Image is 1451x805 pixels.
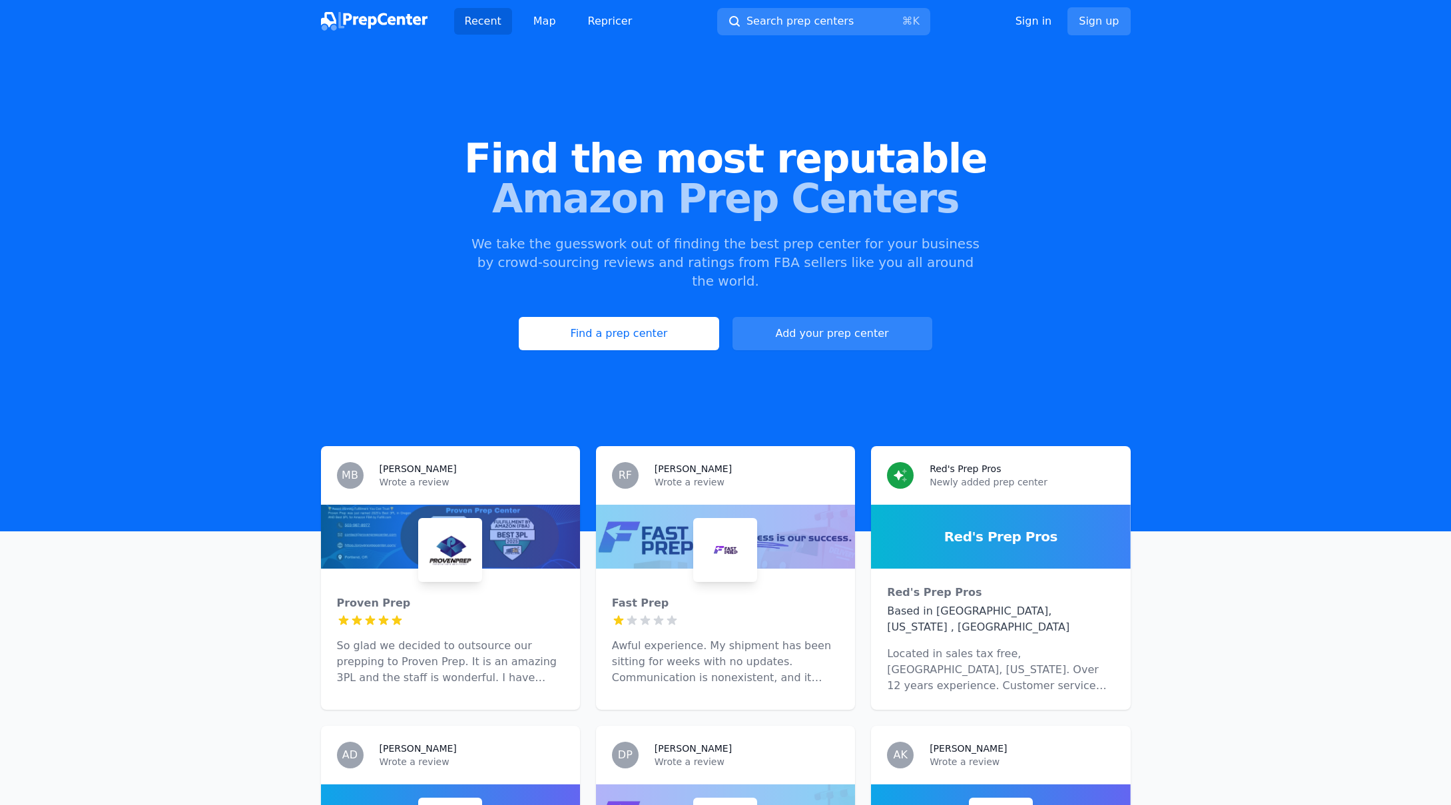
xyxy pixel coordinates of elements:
[655,755,839,768] p: Wrote a review
[454,8,512,35] a: Recent
[746,13,854,29] span: Search prep centers
[519,317,719,350] a: Find a prep center
[21,178,1430,218] span: Amazon Prep Centers
[893,750,907,760] span: AK
[696,521,754,579] img: Fast Prep
[944,527,1057,546] span: Red's Prep Pros
[930,475,1114,489] p: Newly added prep center
[380,755,564,768] p: Wrote a review
[930,755,1114,768] p: Wrote a review
[618,750,633,760] span: DP
[321,446,580,710] a: MB[PERSON_NAME]Wrote a reviewProven PrepProven PrepSo glad we decided to outsource our prepping t...
[887,603,1114,635] div: Based in [GEOGRAPHIC_DATA], [US_STATE] , [GEOGRAPHIC_DATA]
[321,12,428,31] img: PrepCenter
[912,15,920,27] kbd: K
[380,742,457,755] h3: [PERSON_NAME]
[930,462,1001,475] h3: Red's Prep Pros
[1016,13,1052,29] a: Sign in
[380,475,564,489] p: Wrote a review
[732,317,932,350] a: Add your prep center
[523,8,567,35] a: Map
[655,475,839,489] p: Wrote a review
[337,595,564,611] div: Proven Prep
[342,750,358,760] span: AD
[619,470,632,481] span: RF
[612,595,839,611] div: Fast Prep
[596,446,855,710] a: RF[PERSON_NAME]Wrote a reviewFast PrepFast PrepAwful experience. My shipment has been sitting for...
[655,742,732,755] h3: [PERSON_NAME]
[612,638,839,686] p: Awful experience. My shipment has been sitting for weeks with no updates. Communication is nonexi...
[337,638,564,686] p: So glad we decided to outsource our prepping to Proven Prep. It is an amazing 3PL and the staff i...
[655,462,732,475] h3: [PERSON_NAME]
[887,646,1114,694] p: Located in sales tax free, [GEOGRAPHIC_DATA], [US_STATE]. Over 12 years experience. Customer serv...
[887,585,1114,601] div: Red's Prep Pros
[871,446,1130,710] a: Red's Prep ProsNewly added prep centerRed's Prep ProsRed's Prep ProsBased in [GEOGRAPHIC_DATA], [...
[470,234,982,290] p: We take the guesswork out of finding the best prep center for your business by crowd-sourcing rev...
[930,742,1007,755] h3: [PERSON_NAME]
[717,8,930,35] button: Search prep centers⌘K
[1067,7,1130,35] a: Sign up
[21,138,1430,178] span: Find the most reputable
[342,470,358,481] span: MB
[902,15,912,27] kbd: ⌘
[380,462,457,475] h3: [PERSON_NAME]
[421,521,479,579] img: Proven Prep
[577,8,643,35] a: Repricer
